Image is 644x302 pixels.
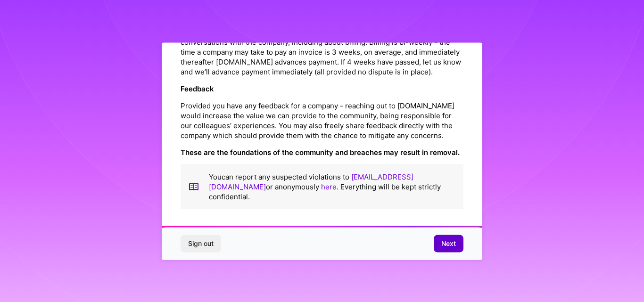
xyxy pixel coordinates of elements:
strong: These are the foundations of the community and breaches may result in removal. [181,147,460,156]
span: Next [441,239,456,248]
a: [EMAIL_ADDRESS][DOMAIN_NAME] [209,172,413,191]
span: Sign out [188,239,214,248]
p: Provided you have any feedback for a company - reaching out to [DOMAIN_NAME] would increase the v... [181,100,463,140]
a: here [321,182,337,191]
p: Once selected for a mission, please be advised [DOMAIN_NAME] can help facilitate conversations wi... [181,27,463,76]
p: You can report any suspected violations to or anonymously . Everything will be kept strictly conf... [209,171,456,201]
button: Next [434,235,463,252]
strong: Feedback [181,84,214,93]
img: book icon [188,171,199,201]
button: Sign out [181,235,221,252]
